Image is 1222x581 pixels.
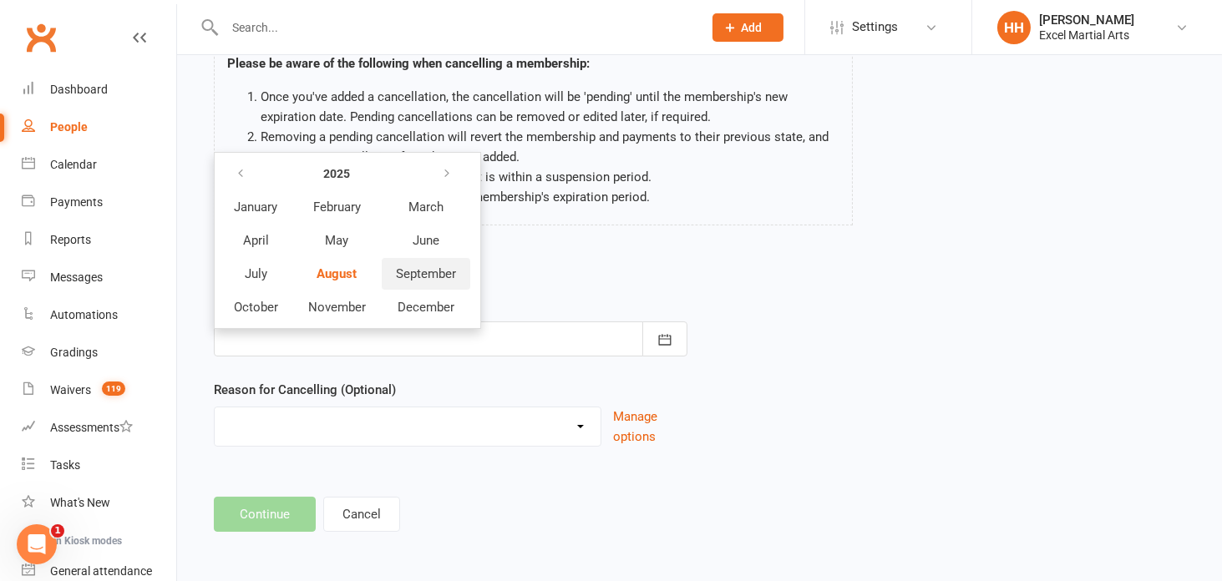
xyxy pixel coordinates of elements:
div: HH [997,11,1031,44]
button: February [294,191,380,223]
div: [PERSON_NAME] [1039,13,1134,28]
span: Add [742,21,763,34]
span: May [326,233,349,248]
button: May [294,225,380,256]
strong: 2025 [324,167,351,180]
div: Gradings [50,346,98,359]
div: Automations [50,308,118,321]
li: Removing a pending cancellation will revert the membership and payments to their previous state, ... [261,127,839,167]
div: Dashboard [50,83,108,96]
span: February [313,200,361,215]
span: June [413,233,439,248]
button: April [220,225,292,256]
label: Reason for Cancelling (Optional) [214,380,396,400]
button: March [382,191,470,223]
a: Gradings [22,334,176,371]
a: People [22,109,176,146]
div: Reports [50,233,91,246]
input: Search... [220,16,691,39]
button: December [382,291,470,323]
div: Payments [50,195,103,209]
li: This page cannot be used to extend a membership's expiration period. [261,187,839,207]
a: Clubworx [20,17,62,58]
button: Add [712,13,783,42]
span: January [235,200,278,215]
button: November [294,291,380,323]
li: Once you've added a cancellation, the cancellation will be 'pending' until the membership's new e... [261,87,839,127]
div: Excel Martial Arts [1039,28,1134,43]
a: Payments [22,184,176,221]
span: April [243,233,269,248]
li: You cannot add a cancellation date that is within a suspension period. [261,167,839,187]
div: Assessments [50,421,133,434]
div: Waivers [50,383,91,397]
span: 1 [51,524,64,538]
span: August [317,266,357,281]
button: Manage options [613,407,687,447]
button: October [220,291,292,323]
a: Dashboard [22,71,176,109]
span: 119 [102,381,125,396]
span: November [308,300,366,315]
span: Settings [852,8,898,46]
span: July [245,266,267,281]
a: Calendar [22,146,176,184]
button: Cancel [323,497,400,532]
button: August [294,258,380,290]
div: Messages [50,270,103,284]
iframe: Intercom live chat [17,524,57,564]
a: Automations [22,296,176,334]
button: September [382,258,470,290]
button: June [382,225,470,256]
div: People [50,120,88,134]
div: What's New [50,496,110,509]
span: December [398,300,454,315]
strong: Please be aware of the following when cancelling a membership: [227,56,590,71]
div: Calendar [50,158,97,171]
span: October [234,300,278,315]
a: Waivers 119 [22,371,176,409]
a: Reports [22,221,176,259]
button: January [220,191,292,223]
a: Assessments [22,409,176,447]
div: General attendance [50,564,152,578]
button: July [220,258,292,290]
a: What's New [22,484,176,522]
a: Messages [22,259,176,296]
div: Tasks [50,458,80,472]
span: March [408,200,444,215]
a: Tasks [22,447,176,484]
span: September [396,266,456,281]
